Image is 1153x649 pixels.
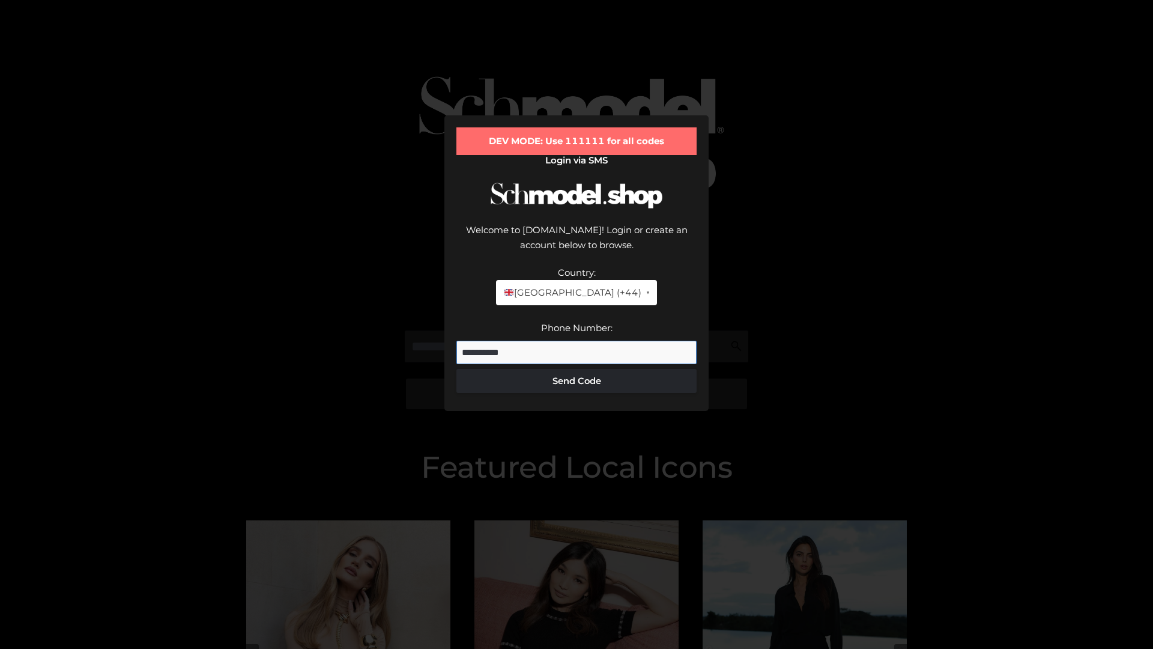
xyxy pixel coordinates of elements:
[486,172,667,219] img: Schmodel Logo
[558,267,596,278] label: Country:
[456,127,697,155] div: DEV MODE: Use 111111 for all codes
[456,369,697,393] button: Send Code
[456,155,697,166] h2: Login via SMS
[504,288,513,297] img: 🇬🇧
[503,285,641,300] span: [GEOGRAPHIC_DATA] (+44)
[541,322,613,334] label: Phone Number:
[456,222,697,265] div: Welcome to [DOMAIN_NAME]! Login or create an account below to browse.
